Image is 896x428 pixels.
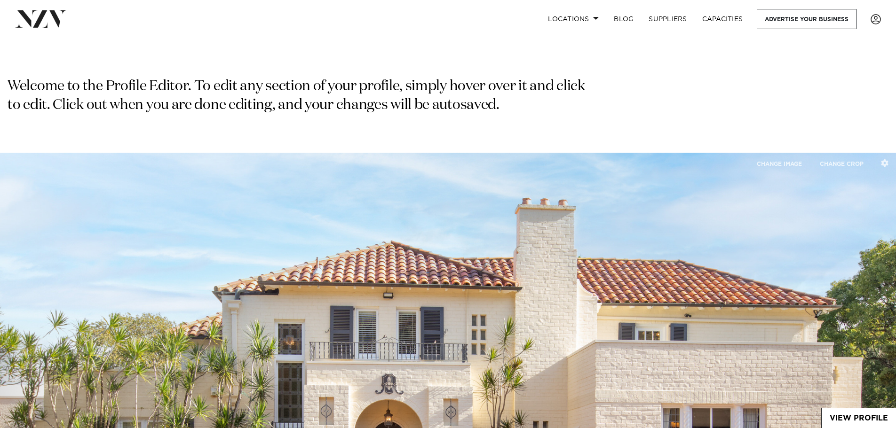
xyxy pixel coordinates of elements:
a: View Profile [822,408,896,428]
button: CHANGE CROP [812,154,872,174]
a: Locations [540,9,606,29]
img: nzv-logo.png [15,10,66,27]
a: SUPPLIERS [641,9,694,29]
a: BLOG [606,9,641,29]
button: CHANGE IMAGE [749,154,810,174]
p: Welcome to the Profile Editor. To edit any section of your profile, simply hover over it and clic... [8,78,589,115]
a: Advertise your business [757,9,856,29]
a: Capacities [695,9,751,29]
